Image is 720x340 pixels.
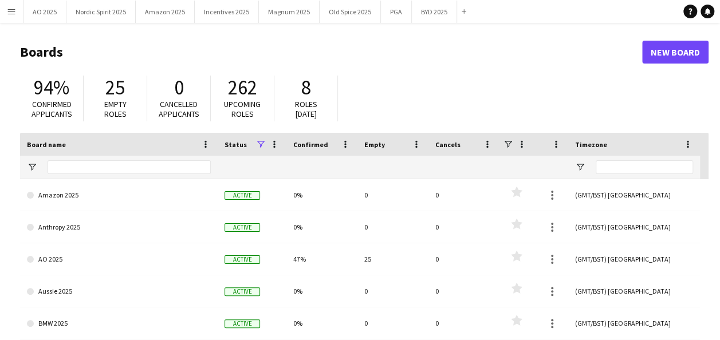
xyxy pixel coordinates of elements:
button: BYD 2025 [412,1,457,23]
div: 0 [357,211,428,243]
div: 0 [428,211,499,243]
div: 0 [357,307,428,339]
span: Timezone [575,140,607,149]
span: Active [225,191,260,200]
div: 0 [428,243,499,275]
span: Empty roles [104,99,127,119]
span: Status [225,140,247,149]
div: 0% [286,211,357,243]
div: 0% [286,179,357,211]
span: 94% [34,75,69,100]
div: (GMT/BST) [GEOGRAPHIC_DATA] [568,179,700,211]
span: Upcoming roles [224,99,261,119]
span: 0 [174,75,184,100]
span: Active [225,319,260,328]
div: 0 [357,179,428,211]
div: (GMT/BST) [GEOGRAPHIC_DATA] [568,211,700,243]
div: 25 [357,243,428,275]
input: Board name Filter Input [48,160,211,174]
span: Board name [27,140,66,149]
button: Incentives 2025 [195,1,259,23]
input: Timezone Filter Input [596,160,693,174]
button: PGA [381,1,412,23]
span: Active [225,287,260,296]
span: Cancelled applicants [159,99,199,119]
button: AO 2025 [23,1,66,23]
span: Empty [364,140,385,149]
span: 262 [228,75,257,100]
button: Open Filter Menu [27,162,37,172]
span: Confirmed applicants [32,99,72,119]
h1: Boards [20,44,642,61]
div: (GMT/BST) [GEOGRAPHIC_DATA] [568,275,700,307]
a: BMW 2025 [27,307,211,339]
div: 0% [286,307,357,339]
a: Amazon 2025 [27,179,211,211]
button: Amazon 2025 [136,1,195,23]
a: Anthropy 2025 [27,211,211,243]
div: (GMT/BST) [GEOGRAPHIC_DATA] [568,243,700,275]
span: Roles [DATE] [295,99,317,119]
a: AO 2025 [27,243,211,275]
div: 0 [428,179,499,211]
span: Active [225,223,260,232]
button: Open Filter Menu [575,162,585,172]
div: 47% [286,243,357,275]
button: Magnum 2025 [259,1,320,23]
span: 8 [301,75,311,100]
button: Old Spice 2025 [320,1,381,23]
div: 0 [428,307,499,339]
span: 25 [105,75,125,100]
div: (GMT/BST) [GEOGRAPHIC_DATA] [568,307,700,339]
button: Nordic Spirit 2025 [66,1,136,23]
div: 0% [286,275,357,307]
span: Cancels [435,140,461,149]
div: 0 [357,275,428,307]
span: Confirmed [293,140,328,149]
div: 0 [428,275,499,307]
span: Active [225,255,260,264]
a: New Board [642,41,709,64]
a: Aussie 2025 [27,275,211,307]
